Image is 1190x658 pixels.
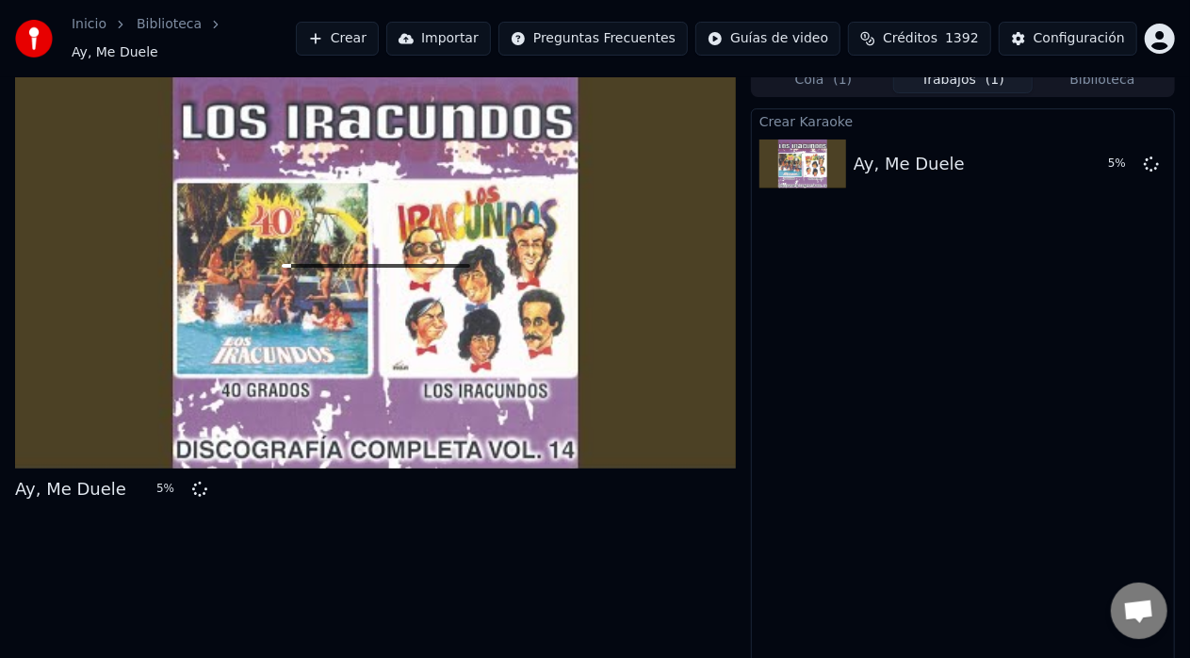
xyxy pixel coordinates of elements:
button: Biblioteca [1033,66,1172,93]
button: Preguntas Frecuentes [498,22,688,56]
a: Biblioteca [137,15,202,34]
div: Ay, Me Duele [15,476,126,502]
span: ( 1 ) [986,71,1004,90]
span: 1392 [945,29,979,48]
nav: breadcrumb [72,15,296,62]
a: Inicio [72,15,106,34]
div: Configuración [1034,29,1125,48]
div: 5 % [156,482,185,497]
button: Importar [386,22,491,56]
button: Trabajos [893,66,1033,93]
button: Cola [754,66,893,93]
span: ( 1 ) [833,71,852,90]
span: Créditos [883,29,937,48]
button: Configuración [999,22,1137,56]
div: 5 % [1108,156,1136,172]
button: Guías de video [695,22,840,56]
button: Créditos1392 [848,22,991,56]
button: Crear [296,22,379,56]
div: Crear Karaoke [752,109,1174,132]
div: Chat abierto [1111,583,1167,639]
img: youka [15,20,53,58]
div: Ay, Me Duele [854,151,965,177]
span: Ay, Me Duele [72,43,158,62]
